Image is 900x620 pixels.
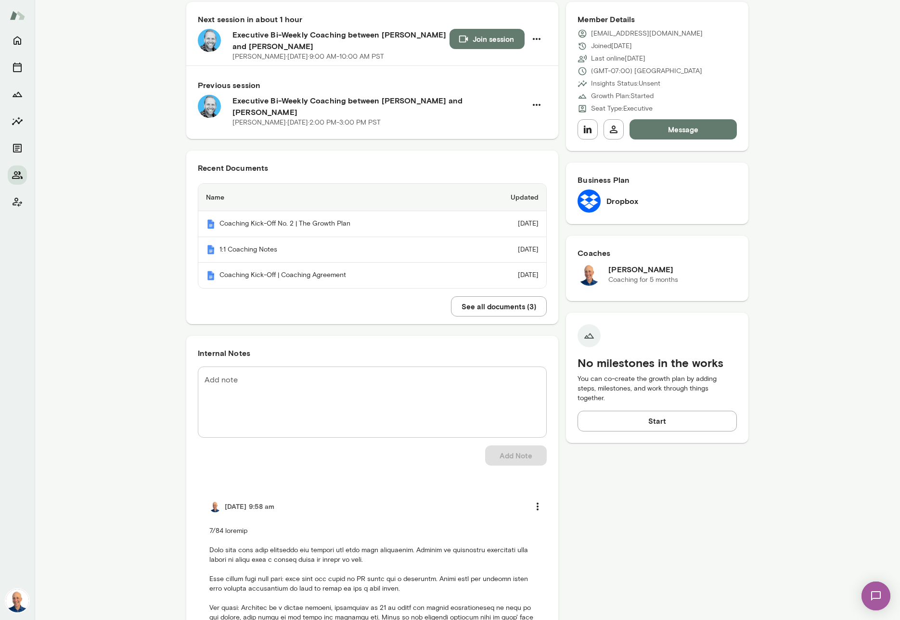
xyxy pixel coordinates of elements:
[527,496,548,517] button: more
[472,211,546,237] td: [DATE]
[225,502,274,511] h6: [DATE] 9:58 am
[198,162,547,174] h6: Recent Documents
[10,6,25,25] img: Mento
[591,79,660,89] p: Insights Status: Unsent
[578,263,601,286] img: Mark Lazen
[198,13,547,25] h6: Next session in about 1 hour
[232,95,527,118] h6: Executive Bi-Weekly Coaching between [PERSON_NAME] and [PERSON_NAME]
[578,247,737,259] h6: Coaches
[209,501,221,512] img: Mark Lazen
[591,29,703,38] p: [EMAIL_ADDRESS][DOMAIN_NAME]
[198,79,547,91] h6: Previous session
[8,31,27,50] button: Home
[8,192,27,212] button: Client app
[198,263,472,288] th: Coaching Kick-Off | Coaching Agreement
[8,165,27,185] button: Members
[578,174,737,186] h6: Business Plan
[206,219,216,229] img: Mento
[8,58,27,77] button: Sessions
[198,237,472,263] th: 1:1 Coaching Notes
[591,66,702,76] p: (GMT-07:00) [GEOGRAPHIC_DATA]
[578,374,737,403] p: You can co-create the growth plan by adding steps, milestones, and work through things together.
[472,263,546,288] td: [DATE]
[608,264,678,275] h6: [PERSON_NAME]
[591,91,654,101] p: Growth Plan: Started
[198,211,472,237] th: Coaching Kick-Off No. 2 | The Growth Plan
[198,184,472,211] th: Name
[8,112,27,131] button: Insights
[578,355,737,370] h5: No milestones in the works
[6,589,29,612] img: Mark Lazen
[206,245,216,254] img: Mento
[472,237,546,263] td: [DATE]
[206,271,216,280] img: Mento
[8,139,27,158] button: Documents
[591,54,645,63] p: Last online [DATE]
[591,41,632,51] p: Joined [DATE]
[232,52,384,62] p: [PERSON_NAME] · [DATE] · 9:00 AM-10:00 AM PST
[578,411,737,431] button: Start
[630,119,737,139] button: Message
[608,275,678,285] p: Coaching for 5 months
[472,184,546,211] th: Updated
[578,13,737,25] h6: Member Details
[591,104,653,114] p: Seat Type: Executive
[8,85,27,104] button: Growth Plan
[232,118,381,127] p: [PERSON_NAME] · [DATE] · 2:00 PM-3:00 PM PST
[606,195,638,207] h6: Dropbox
[232,29,450,52] h6: Executive Bi-Weekly Coaching between [PERSON_NAME] and [PERSON_NAME]
[451,296,547,316] button: See all documents (3)
[198,347,547,359] h6: Internal Notes
[450,29,525,49] button: Join session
